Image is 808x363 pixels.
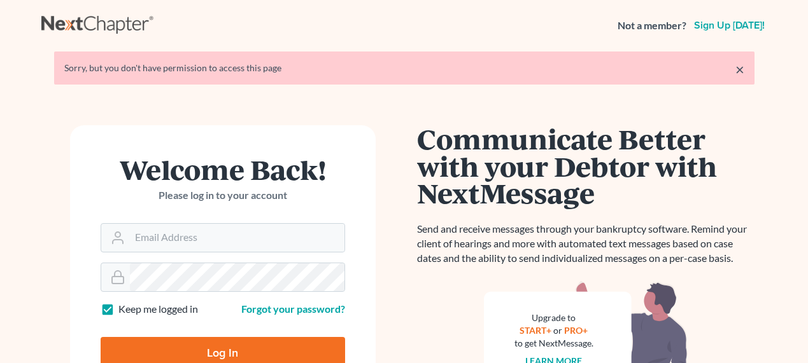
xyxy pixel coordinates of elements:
[118,302,198,317] label: Keep me logged in
[241,303,345,315] a: Forgot your password?
[101,156,345,183] h1: Welcome Back!
[130,224,344,252] input: Email Address
[64,62,744,74] div: Sorry, but you don't have permission to access this page
[101,188,345,203] p: Please log in to your account
[514,337,593,350] div: to get NextMessage.
[514,312,593,324] div: Upgrade to
[735,62,744,77] a: ×
[691,20,767,31] a: Sign up [DATE]!
[553,325,562,336] span: or
[417,125,755,207] h1: Communicate Better with your Debtor with NextMessage
[564,325,588,336] a: PRO+
[520,325,551,336] a: START+
[417,222,755,266] p: Send and receive messages through your bankruptcy software. Remind your client of hearings and mo...
[618,18,686,33] strong: Not a member?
